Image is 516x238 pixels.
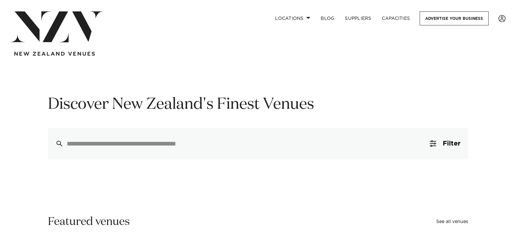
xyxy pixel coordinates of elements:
[422,128,468,159] button: Filter
[420,11,489,25] a: Advertise your business
[443,140,460,147] span: Filter
[436,219,468,224] a: See all venues
[10,11,103,42] img: nzv-logo.png
[270,11,315,25] a: Locations
[14,52,95,56] img: new-zealand-venues-text.png
[48,215,130,229] h2: Featured venues
[340,11,376,25] a: SUPPLIERS
[48,94,468,115] h1: Discover New Zealand's Finest Venues
[315,11,340,25] a: BLOG
[377,11,415,25] a: Capacities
